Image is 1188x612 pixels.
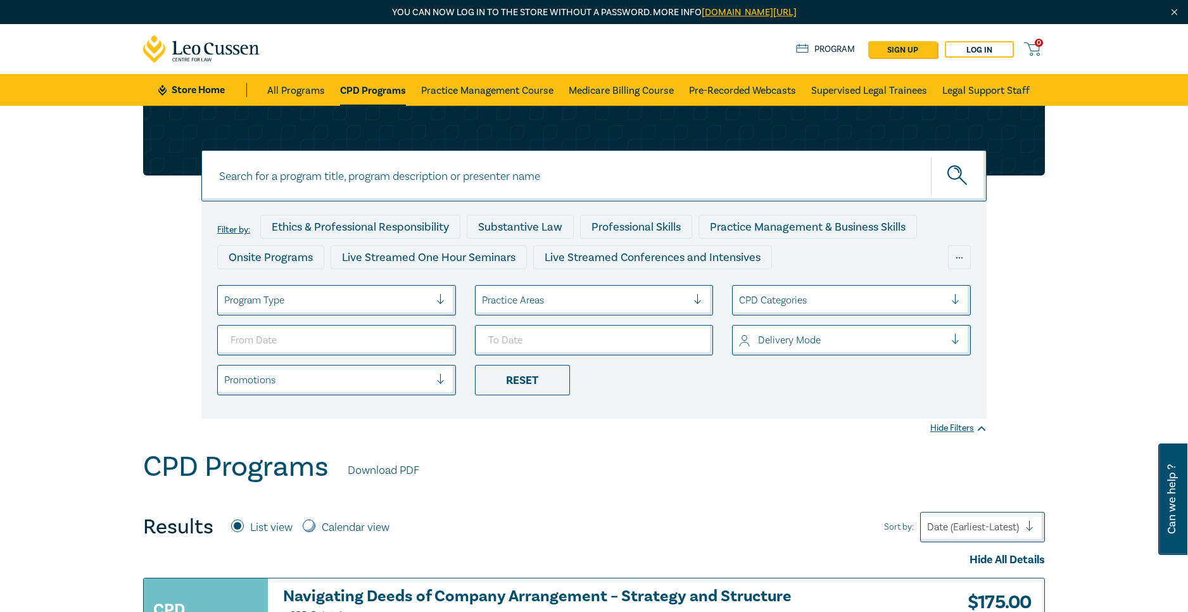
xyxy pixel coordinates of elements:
[811,74,927,106] a: Supervised Legal Trainees
[533,245,772,269] div: Live Streamed Conferences and Intensives
[721,276,838,300] div: National Programs
[143,552,1045,568] div: Hide All Details
[948,245,971,269] div: ...
[1166,451,1178,547] span: Can we help ?
[224,373,227,387] input: select
[482,293,484,307] input: select
[475,325,714,355] input: To Date
[143,450,329,483] h1: CPD Programs
[739,293,742,307] input: select
[576,276,715,300] div: 10 CPD Point Packages
[467,215,574,239] div: Substantive Law
[930,422,987,435] div: Hide Filters
[580,215,692,239] div: Professional Skills
[424,276,570,300] div: Pre-Recorded Webcasts
[331,245,527,269] div: Live Streamed One Hour Seminars
[698,215,917,239] div: Practice Management & Business Skills
[217,325,456,355] input: From Date
[143,514,213,540] h4: Results
[340,74,406,106] a: CPD Programs
[224,293,227,307] input: select
[796,42,855,56] a: Program
[1169,7,1180,18] img: Close
[884,520,914,534] span: Sort by:
[868,41,937,58] a: sign up
[217,276,418,300] div: Live Streamed Practical Workshops
[217,225,250,235] label: Filter by:
[217,245,324,269] div: Onsite Programs
[942,74,1030,106] a: Legal Support Staff
[158,83,246,97] a: Store Home
[201,150,987,201] input: Search for a program title, program description or presenter name
[475,365,570,395] div: Reset
[569,74,674,106] a: Medicare Billing Course
[1035,39,1043,47] span: 0
[689,74,796,106] a: Pre-Recorded Webcasts
[348,462,419,479] a: Download PDF
[739,333,742,347] input: select
[702,6,797,18] a: [DOMAIN_NAME][URL]
[421,74,553,106] a: Practice Management Course
[945,41,1014,58] a: Log in
[143,6,1045,20] p: You can now log in to the store without a password. More info
[267,74,325,106] a: All Programs
[250,520,293,536] label: List view
[927,520,930,534] input: Sort by
[322,520,389,536] label: Calendar view
[260,215,460,239] div: Ethics & Professional Responsibility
